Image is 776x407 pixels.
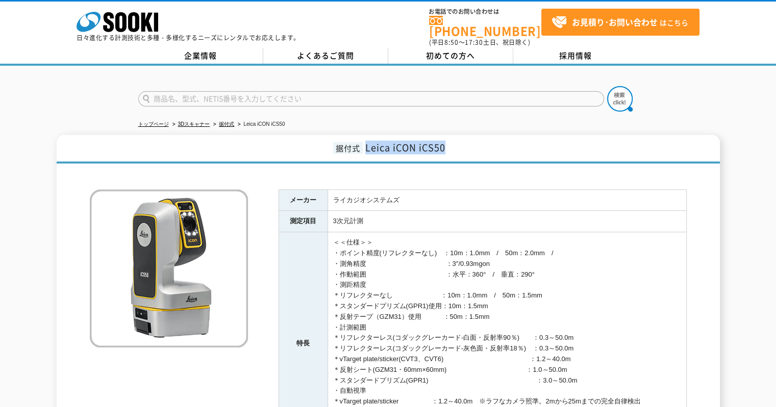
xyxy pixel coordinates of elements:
[607,86,633,112] img: btn_search.png
[429,16,541,37] a: [PHONE_NUMBER]
[138,121,169,127] a: トップページ
[513,48,638,64] a: 採用情報
[328,189,686,211] td: ライカジオシステムズ
[77,35,300,41] p: 日々進化する計測技術と多種・多様化するニーズにレンタルでお応えします。
[333,142,363,154] span: 据付式
[426,50,475,61] span: 初めての方へ
[279,211,328,232] th: 測定項目
[178,121,210,127] a: 3Dスキャナー
[365,141,445,154] span: Leica iCON iCS50
[90,189,248,347] img: Leica iCON iCS50
[138,91,604,106] input: 商品名、型式、NETIS番号を入力してください
[465,38,483,47] span: 17:30
[279,189,328,211] th: メーカー
[236,119,285,130] li: Leica iCON iCS50
[429,9,541,15] span: お電話でのお問い合わせは
[138,48,263,64] a: 企業情報
[552,15,688,30] span: はこちら
[388,48,513,64] a: 初めての方へ
[219,121,234,127] a: 据付式
[429,38,530,47] span: (平日 ～ 土日、祝日除く)
[263,48,388,64] a: よくあるご質問
[572,16,658,28] strong: お見積り･お問い合わせ
[541,9,699,36] a: お見積り･お問い合わせはこちら
[328,211,686,232] td: 3次元計測
[444,38,459,47] span: 8:50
